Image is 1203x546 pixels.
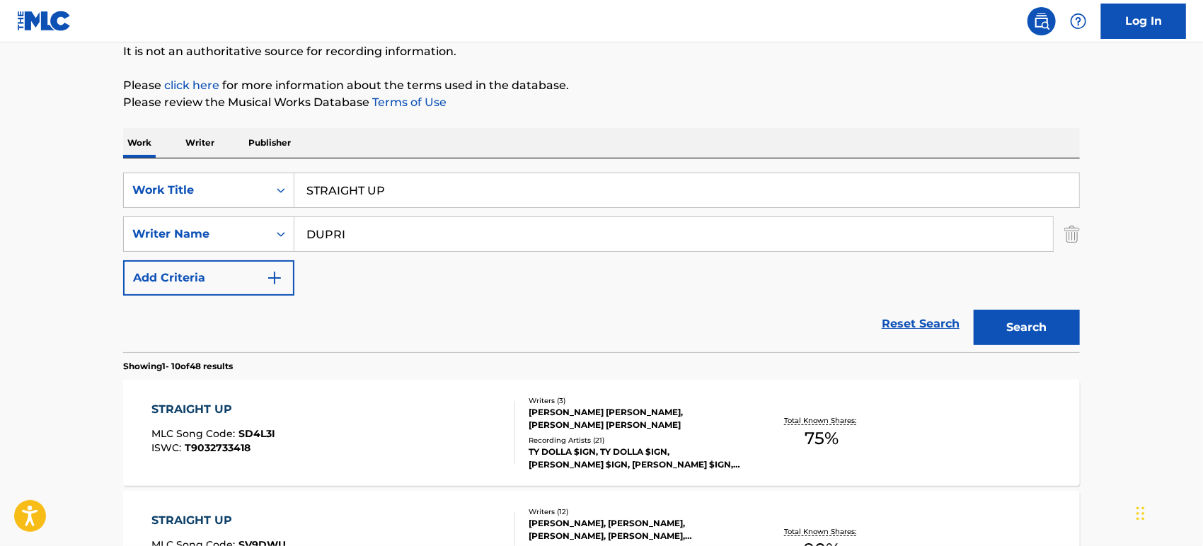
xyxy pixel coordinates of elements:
div: STRAIGHT UP [152,401,276,418]
div: Help [1064,7,1093,35]
p: Please for more information about the terms used in the database. [123,77,1080,94]
p: Showing 1 - 10 of 48 results [123,360,233,373]
a: Log In [1101,4,1186,39]
span: 75 % [805,426,839,451]
span: ISWC : [152,441,185,454]
div: Writers ( 3 ) [529,395,742,406]
a: Reset Search [875,308,967,339]
img: Delete Criterion [1064,216,1080,252]
a: Terms of Use [369,95,447,109]
div: Recording Artists ( 21 ) [529,435,742,446]
p: Work [123,128,156,158]
div: [PERSON_NAME] [PERSON_NAME], [PERSON_NAME] [PERSON_NAME] [529,406,742,431]
img: MLC Logo [17,11,71,31]
iframe: Chat Widget [1132,478,1203,546]
p: It is not an authoritative source for recording information. [123,43,1080,60]
button: Search [974,310,1080,345]
img: help [1070,13,1087,30]
div: Work Title [132,182,260,199]
span: SD4L3I [239,427,276,440]
span: T9032733418 [185,441,251,454]
button: Add Criteria [123,260,294,296]
div: TY DOLLA $IGN, TY DOLLA $IGN, [PERSON_NAME] $IGN, [PERSON_NAME] $IGN, HVRR, ESSEL [529,446,742,471]
p: Total Known Shares: [784,415,860,426]
p: Writer [181,128,219,158]
a: STRAIGHT UPMLC Song Code:SD4L3IISWC:T9032733418Writers (3)[PERSON_NAME] [PERSON_NAME], [PERSON_NA... [123,380,1080,486]
p: Publisher [244,128,295,158]
div: [PERSON_NAME], [PERSON_NAME], [PERSON_NAME], [PERSON_NAME], [PERSON_NAME] [PERSON_NAME] D [PERSON... [529,517,742,542]
p: Total Known Shares: [784,526,860,537]
span: MLC Song Code : [152,427,239,440]
img: 9d2ae6d4665cec9f34b9.svg [266,269,283,286]
a: Public Search [1028,7,1056,35]
div: Writer Name [132,226,260,243]
img: search [1033,13,1050,30]
div: STRAIGHT UP [152,512,287,529]
form: Search Form [123,173,1080,352]
div: Drag [1136,492,1145,535]
div: Writers ( 12 ) [529,506,742,517]
p: Please review the Musical Works Database [123,94,1080,111]
a: click here [164,79,219,92]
